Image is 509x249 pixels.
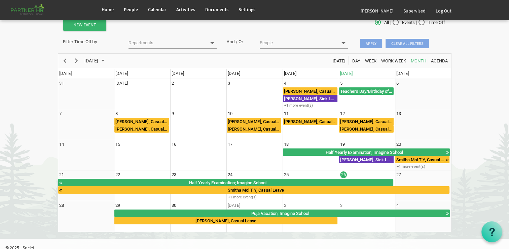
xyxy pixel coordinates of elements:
span: People [124,6,138,12]
div: Saturday, September 20, 2025 [396,141,401,148]
span: Documents [205,6,228,12]
button: September 2025 [83,56,107,65]
div: +1 more event(s) [283,103,338,108]
span: Time Off [419,20,445,26]
span: Agenda [430,57,448,65]
div: Saturday, October 4, 2025 [396,202,399,209]
a: [PERSON_NAME] [356,1,398,20]
div: Manasi Kabi, Sick Leave Begin From Friday, September 19, 2025 at 12:00:00 AM GMT+05:30 Ends At Fr... [339,156,394,163]
button: Agenda [430,56,449,65]
div: Ariga Raveendra, Casual Leave Begin From Monday, September 29, 2025 at 12:00:00 AM GMT+05:30 Ends... [114,217,337,224]
div: Sunday, August 31, 2025 [59,80,64,87]
div: Wednesday, September 24, 2025 [228,171,232,178]
span: [DATE] [115,71,128,76]
div: Tuesday, September 16, 2025 [172,141,176,148]
div: Wednesday, September 17, 2025 [228,141,232,148]
div: Saturday, September 13, 2025 [396,110,401,117]
button: New Event [63,19,106,31]
div: Half Yearly Examination Begin From Thursday, September 18, 2025 at 12:00:00 AM GMT+05:30 Ends At ... [58,179,394,186]
span: Week [364,57,377,65]
div: Thursday, September 25, 2025 [284,171,289,178]
div: Deepti Mayee Nayak, Casual Leave Begin From Wednesday, September 10, 2025 at 12:00:00 AM GMT+05:3... [227,118,281,125]
span: [DATE] [284,71,296,76]
div: Smitha Mol T Y, Casual Leave [396,156,445,163]
div: Monday, September 29, 2025 [115,202,120,209]
div: Half Yearly Examination; Imagine School [63,179,393,186]
div: Priti Pall, Sick Leave Begin From Thursday, September 4, 2025 at 12:00:00 AM GMT+05:30 Ends At Th... [283,95,337,102]
span: [DATE] [340,71,353,76]
button: Previous [60,56,69,65]
div: Sunday, September 14, 2025 [59,141,64,148]
div: Thursday, September 11, 2025 [284,110,289,117]
div: Jasaswini Samanta, Casual Leave Begin From Thursday, September 11, 2025 at 12:00:00 AM GMT+05:30 ... [283,118,337,125]
div: Tuesday, September 23, 2025 [172,171,176,178]
div: Sunday, September 28, 2025 [59,202,64,209]
div: [PERSON_NAME], Casual Leave [115,217,337,224]
div: Smitha Mol T Y, Casual Leave Begin From Saturday, September 20, 2025 at 12:00:00 AM GMT+05:30 End... [395,156,450,163]
input: Departments [129,38,206,48]
div: September 2025 [82,54,109,68]
div: Sunday, September 7, 2025 [59,110,62,117]
div: Manasi Kabi, Casual Leave Begin From Monday, September 8, 2025 at 12:00:00 AM GMT+05:30 Ends At M... [114,118,169,125]
span: Events [393,20,415,26]
span: [DATE] [332,57,346,65]
div: [PERSON_NAME], Casual Leave [339,118,393,125]
div: Wednesday, September 10, 2025 [228,110,232,117]
div: | | [320,18,451,28]
div: next period [71,54,82,68]
div: Monday, September 22, 2025 [115,171,120,178]
span: [DATE] [396,71,409,76]
div: Tuesday, September 9, 2025 [172,110,174,117]
div: Wednesday, October 1, 2025 [228,202,240,209]
div: Smitha Mol T Y, Casual Leave Begin From Saturday, September 20, 2025 at 12:00:00 AM GMT+05:30 End... [58,186,449,194]
div: +1 more event(s) [395,164,451,169]
div: Filter Time Off by [58,38,123,45]
div: Teachers Day/Birthday of Prophet Mohammad Begin From Friday, September 5, 2025 at 12:00:00 AM GMT... [339,87,394,95]
div: Friday, September 5, 2025 [340,80,342,87]
div: Monday, September 8, 2025 [115,110,118,117]
div: [PERSON_NAME], Casual Leave [339,126,393,132]
div: Saturday, September 27, 2025 [396,171,401,178]
span: Supervised [403,8,426,14]
span: [DATE] [59,71,72,76]
div: And / Or [222,38,255,45]
div: Deepti Mayee Nayak, Casual Leave Begin From Monday, September 8, 2025 at 12:00:00 AM GMT+05:30 En... [114,125,169,133]
input: People [260,38,337,48]
span: All [375,20,389,26]
div: Thursday, September 4, 2025 [284,80,286,87]
span: [DATE] [84,57,99,65]
button: Next [72,56,81,65]
div: Tuesday, September 2, 2025 [172,80,174,87]
div: Puja Vacation Begin From Monday, September 29, 2025 at 12:00:00 AM GMT+05:30 Ends At Wednesday, O... [114,210,450,217]
span: [DATE] [172,71,184,76]
span: Apply [360,39,382,48]
div: [PERSON_NAME], Casual Leave [115,118,169,125]
button: Week [364,56,377,65]
div: Friday, September 19, 2025 [340,141,345,148]
div: Friday, September 26, 2025 [340,171,347,178]
div: Half Yearly Examination Begin From Thursday, September 18, 2025 at 12:00:00 AM GMT+05:30 Ends At ... [283,148,450,156]
div: Thursday, October 2, 2025 [284,202,286,209]
schedule: of September 2025 [58,53,451,232]
div: [PERSON_NAME], Casual Leave [283,88,337,94]
div: Thursday, September 18, 2025 [284,141,289,148]
div: [PERSON_NAME], Casual Leave [227,126,281,132]
span: Settings [239,6,255,12]
div: Friday, September 12, 2025 [340,110,345,117]
a: Supervised [398,1,431,20]
a: Log Out [431,1,457,20]
div: [PERSON_NAME], Casual Leave [283,118,337,125]
button: Day [351,56,361,65]
div: Deepti Mayee Nayak, Casual Leave Begin From Friday, September 12, 2025 at 12:00:00 AM GMT+05:30 E... [339,118,394,125]
div: Wednesday, September 3, 2025 [228,80,230,87]
div: Monday, September 15, 2025 [115,141,120,148]
div: [PERSON_NAME], Casual Leave [115,126,169,132]
div: Monday, September 1, 2025 [115,80,128,87]
span: Work Week [380,57,407,65]
button: Today [331,56,346,65]
div: Manasi Kabi, Casual Leave Begin From Wednesday, September 10, 2025 at 12:00:00 AM GMT+05:30 Ends ... [227,125,281,133]
span: Activities [176,6,195,12]
div: Puja Vacation; Imagine School [115,210,445,217]
div: [PERSON_NAME], Sick Leave [283,95,337,102]
div: Teachers Day/Birthday of [DEMOGRAPHIC_DATA][PERSON_NAME] [339,88,393,94]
